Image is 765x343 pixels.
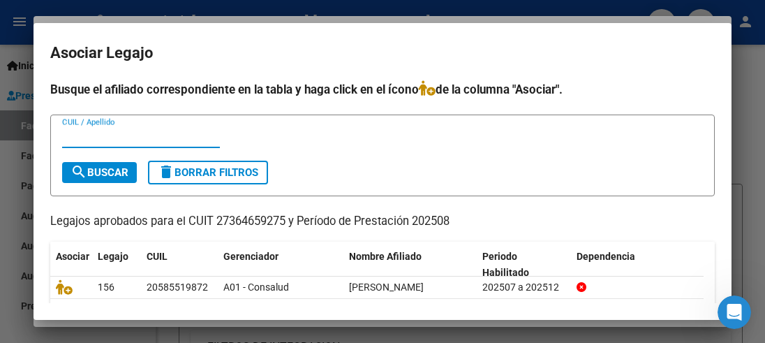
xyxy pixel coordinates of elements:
[98,282,114,293] span: 156
[62,162,137,183] button: Buscar
[50,242,92,288] datatable-header-cell: Asociar
[147,279,208,295] div: 20585519872
[482,251,529,278] span: Periodo Habilitado
[158,163,174,180] mat-icon: delete
[148,161,268,184] button: Borrar Filtros
[70,163,87,180] mat-icon: search
[349,251,422,262] span: Nombre Afiliado
[158,166,258,179] span: Borrar Filtros
[571,242,704,288] datatable-header-cell: Dependencia
[477,242,571,288] datatable-header-cell: Periodo Habilitado
[349,282,424,293] span: REIS NATANAEL JUAN
[223,251,278,262] span: Gerenciador
[218,242,343,288] datatable-header-cell: Gerenciador
[141,242,218,288] datatable-header-cell: CUIL
[482,279,565,295] div: 202507 a 202512
[718,295,751,329] iframe: Intercom live chat
[70,166,128,179] span: Buscar
[92,242,141,288] datatable-header-cell: Legajo
[50,80,715,98] h4: Busque el afiliado correspondiente en la tabla y haga click en el ícono de la columna "Asociar".
[50,40,715,66] h2: Asociar Legajo
[50,213,715,231] p: Legajos aprobados para el CUIT 27364659275 y Período de Prestación 202508
[223,282,289,293] span: A01 - Consalud
[577,251,635,262] span: Dependencia
[56,251,89,262] span: Asociar
[98,251,128,262] span: Legajo
[343,242,477,288] datatable-header-cell: Nombre Afiliado
[147,251,168,262] span: CUIL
